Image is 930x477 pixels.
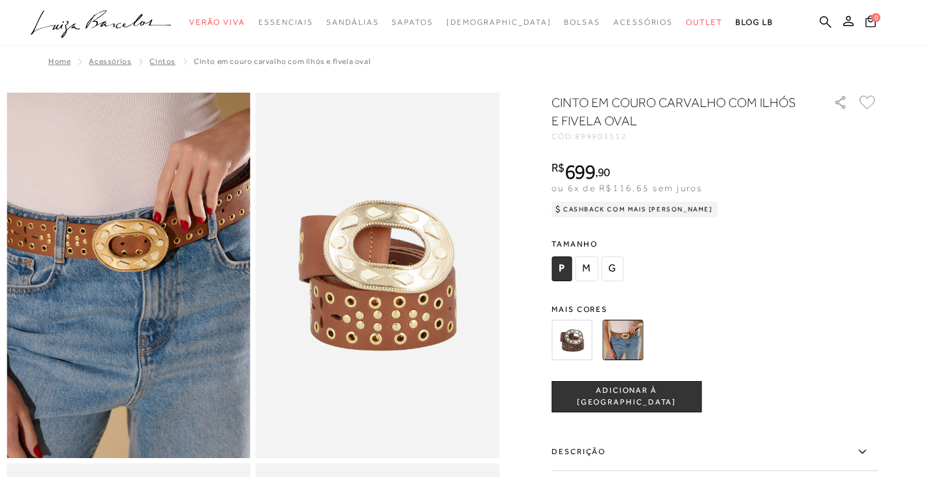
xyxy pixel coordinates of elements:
[194,57,371,66] span: CINTO EM COURO CARVALHO COM ILHÓS E FIVELA OVAL
[613,18,673,27] span: Acessórios
[595,166,610,178] i: ,
[326,18,379,27] span: Sandálias
[551,183,702,193] span: ou 6x de R$116,65 sem juros
[551,305,878,313] span: Mais cores
[551,320,592,360] img: CINTO EM COURO CAFÉ COM ILHÓS E FIVELA OVAL
[575,256,598,281] span: M
[736,10,773,35] a: BLOG LB
[564,10,600,35] a: categoryNavScreenReaderText
[861,14,880,32] button: 0
[551,234,627,254] span: Tamanho
[551,162,565,174] i: R$
[564,18,600,27] span: Bolsas
[601,256,623,281] span: G
[686,10,722,35] a: categoryNavScreenReaderText
[613,10,673,35] a: categoryNavScreenReaderText
[149,57,176,66] a: Cintos
[89,57,131,66] a: Acessórios
[446,18,551,27] span: [DEMOGRAPHIC_DATA]
[551,256,572,281] span: P
[552,385,701,408] span: ADICIONAR À [GEOGRAPHIC_DATA]
[686,18,722,27] span: Outlet
[7,93,251,458] img: image
[551,132,813,140] div: CÓD:
[736,18,773,27] span: BLOG LB
[551,381,702,412] button: ADICIONAR À [GEOGRAPHIC_DATA]
[871,13,880,22] span: 0
[575,132,627,141] span: 899903512
[446,10,551,35] a: noSubCategoriesText
[258,18,313,27] span: Essenciais
[551,93,796,130] h1: CINTO EM COURO CARVALHO COM ILHÓS E FIVELA OVAL
[258,10,313,35] a: categoryNavScreenReaderText
[189,18,245,27] span: Verão Viva
[565,160,595,183] span: 699
[48,57,70,66] a: Home
[551,202,718,217] div: Cashback com Mais [PERSON_NAME]
[602,320,643,360] img: CINTO EM COURO CARVALHO COM ILHÓS E FIVELA OVAL
[598,165,610,179] span: 90
[256,93,500,458] img: image
[392,10,433,35] a: categoryNavScreenReaderText
[551,433,878,471] label: Descrição
[189,10,245,35] a: categoryNavScreenReaderText
[326,10,379,35] a: categoryNavScreenReaderText
[392,18,433,27] span: Sapatos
